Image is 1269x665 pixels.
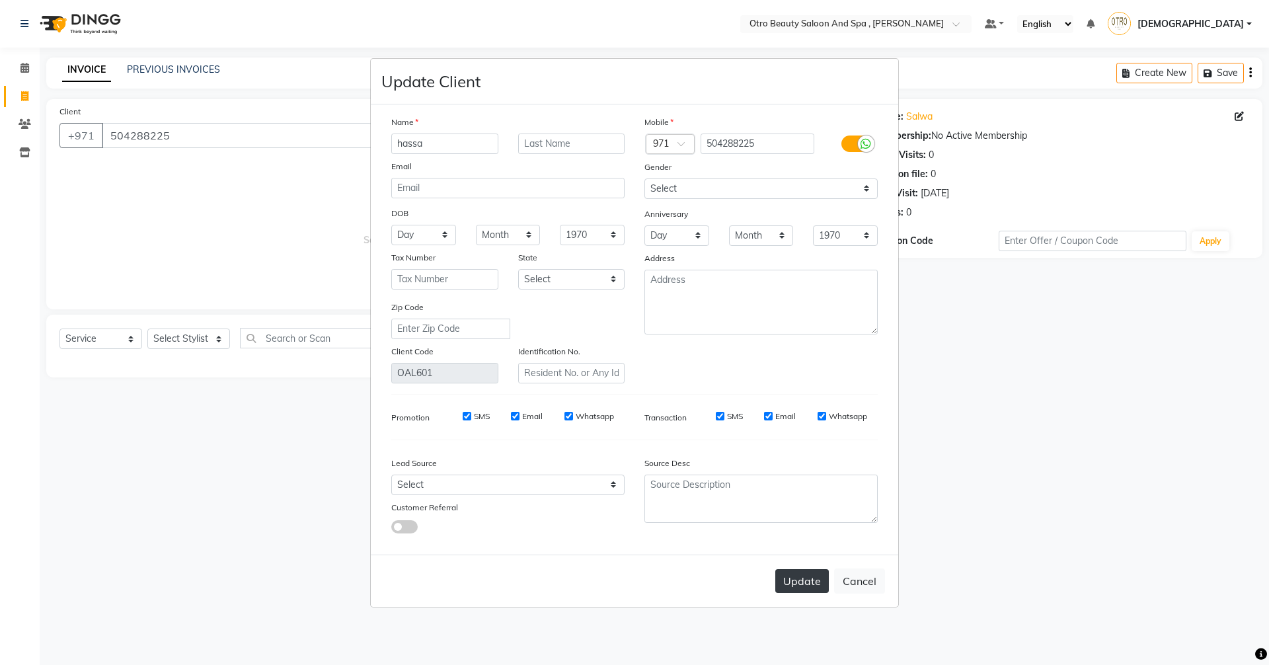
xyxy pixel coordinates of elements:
input: Enter Zip Code [391,319,510,339]
label: Email [522,411,543,422]
label: SMS [474,411,490,422]
label: Anniversary [644,208,688,220]
input: Tax Number [391,269,498,290]
label: Customer Referral [391,502,458,514]
input: Email [391,178,625,198]
label: Email [775,411,796,422]
input: Resident No. or Any Id [518,363,625,383]
input: Last Name [518,134,625,154]
label: DOB [391,208,408,219]
label: Client Code [391,346,434,358]
label: Tax Number [391,252,436,264]
label: Address [644,253,675,264]
label: Promotion [391,412,430,424]
label: Gender [644,161,672,173]
input: Mobile [701,134,815,154]
label: Whatsapp [829,411,867,422]
label: Transaction [644,412,687,424]
h4: Update Client [381,69,481,93]
label: Identification No. [518,346,580,358]
input: Client Code [391,363,498,383]
label: Source Desc [644,457,690,469]
label: Name [391,116,418,128]
label: State [518,252,537,264]
button: Update [775,569,829,593]
label: Zip Code [391,301,424,313]
label: Mobile [644,116,673,128]
label: SMS [727,411,743,422]
label: Whatsapp [576,411,614,422]
button: Cancel [834,568,885,594]
label: Lead Source [391,457,437,469]
input: First Name [391,134,498,154]
label: Email [391,161,412,173]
